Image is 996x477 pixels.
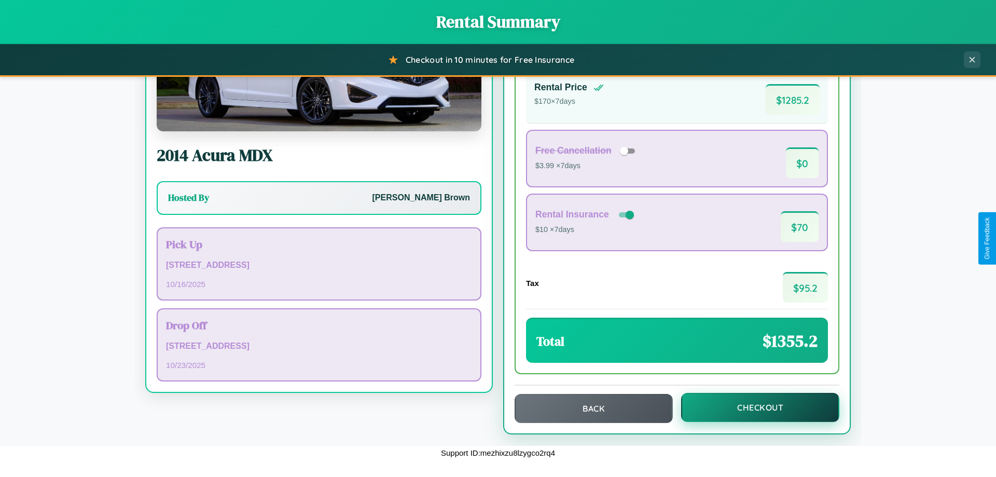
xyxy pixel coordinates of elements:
[681,393,839,422] button: Checkout
[515,394,673,423] button: Back
[763,330,818,352] span: $ 1355.2
[166,358,472,372] p: 10 / 23 / 2025
[766,84,820,115] span: $ 1285.2
[441,446,555,460] p: Support ID: mezhixzu8lzygco2rq4
[526,279,539,288] h4: Tax
[534,95,604,108] p: $ 170 × 7 days
[536,333,564,350] h3: Total
[157,144,481,167] h2: 2014 Acura MDX
[783,272,828,303] span: $ 95.2
[166,318,472,333] h3: Drop Off
[372,190,470,206] p: [PERSON_NAME] Brown
[168,192,209,204] h3: Hosted By
[157,28,481,131] img: Acura MDX
[534,82,587,93] h4: Rental Price
[535,159,639,173] p: $3.99 × 7 days
[166,277,472,291] p: 10 / 16 / 2025
[535,209,609,220] h4: Rental Insurance
[166,258,472,273] p: [STREET_ADDRESS]
[10,10,986,33] h1: Rental Summary
[781,211,819,242] span: $ 70
[406,54,574,65] span: Checkout in 10 minutes for Free Insurance
[786,147,819,178] span: $ 0
[535,145,612,156] h4: Free Cancellation
[166,339,472,354] p: [STREET_ADDRESS]
[166,237,472,252] h3: Pick Up
[984,217,991,260] div: Give Feedback
[535,223,636,237] p: $10 × 7 days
